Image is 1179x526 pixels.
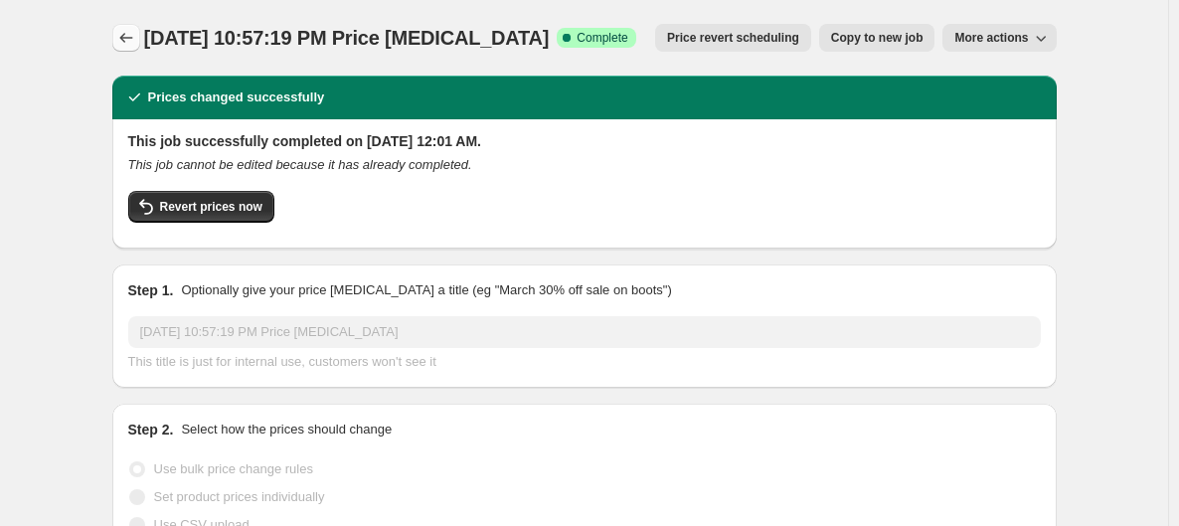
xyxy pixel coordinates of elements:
span: [DATE] 10:57:19 PM Price [MEDICAL_DATA] [144,27,550,49]
span: Revert prices now [160,199,262,215]
h2: Step 2. [128,420,174,439]
span: Complete [577,30,627,46]
button: Price change jobs [112,24,140,52]
span: Copy to new job [831,30,924,46]
button: Price revert scheduling [655,24,811,52]
span: Use bulk price change rules [154,461,313,476]
input: 30% off holiday sale [128,316,1041,348]
button: Copy to new job [819,24,935,52]
button: Revert prices now [128,191,274,223]
span: More actions [954,30,1028,46]
p: Optionally give your price [MEDICAL_DATA] a title (eg "March 30% off sale on boots") [181,280,671,300]
button: More actions [942,24,1056,52]
h2: Step 1. [128,280,174,300]
h2: This job successfully completed on [DATE] 12:01 AM. [128,131,1041,151]
p: Select how the prices should change [181,420,392,439]
span: Price revert scheduling [667,30,799,46]
h2: Prices changed successfully [148,88,325,107]
span: Set product prices individually [154,489,325,504]
span: This title is just for internal use, customers won't see it [128,354,436,369]
i: This job cannot be edited because it has already completed. [128,157,472,172]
